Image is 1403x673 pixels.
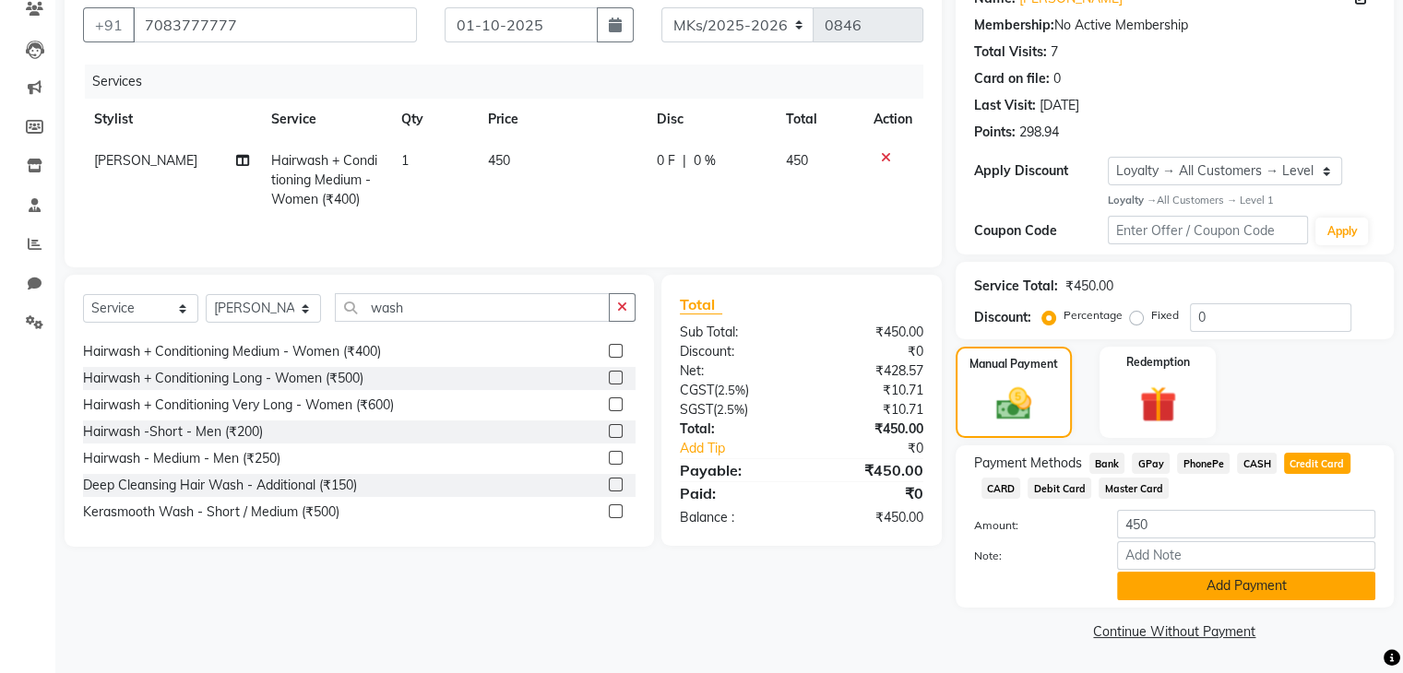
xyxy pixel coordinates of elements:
[666,342,802,361] div: Discount:
[1117,572,1375,600] button: Add Payment
[1117,541,1375,570] input: Add Note
[666,381,802,400] div: ( )
[981,478,1021,499] span: CARD
[271,152,377,207] span: Hairwash + Conditioning Medium - Women (₹400)
[666,400,802,419] div: ( )
[959,622,1390,642] a: Continue Without Payment
[1028,478,1091,499] span: Debit Card
[1117,510,1375,538] input: Amount
[802,508,937,527] div: ₹450.00
[1315,218,1368,245] button: Apply
[1151,307,1179,324] label: Fixed
[974,69,1050,89] div: Card on file:
[1019,123,1059,142] div: 298.94
[974,96,1036,115] div: Last Visit:
[680,295,722,314] span: Total
[974,308,1031,327] div: Discount:
[260,99,390,140] th: Service
[477,99,646,140] th: Price
[1108,216,1309,244] input: Enter Offer / Coupon Code
[666,439,824,458] a: Add Tip
[1064,307,1123,324] label: Percentage
[680,401,713,418] span: SGST
[666,323,802,342] div: Sub Total:
[83,99,260,140] th: Stylist
[802,459,937,481] div: ₹450.00
[1053,69,1061,89] div: 0
[83,476,357,495] div: Deep Cleansing Hair Wash - Additional (₹150)
[1108,194,1157,207] strong: Loyalty →
[646,99,775,140] th: Disc
[802,361,937,381] div: ₹428.57
[666,482,802,504] div: Paid:
[1128,382,1188,428] img: _gift.svg
[683,151,686,171] span: |
[775,99,862,140] th: Total
[666,419,802,439] div: Total:
[1099,478,1169,499] span: Master Card
[786,152,808,169] span: 450
[666,508,802,527] div: Balance :
[1108,193,1375,208] div: All Customers → Level 1
[802,482,937,504] div: ₹0
[488,152,510,169] span: 450
[969,356,1058,372] label: Manual Payment
[83,396,394,415] div: Hairwash + Conditioning Very Long - Women (₹600)
[974,16,1375,35] div: No Active Membership
[1284,453,1350,474] span: Credit Card
[802,400,937,419] div: ₹10.71
[85,65,937,99] div: Services
[802,419,937,439] div: ₹450.00
[657,151,675,171] span: 0 F
[717,402,744,417] span: 2.5%
[666,361,802,381] div: Net:
[1132,453,1170,474] span: GPay
[94,152,197,169] span: [PERSON_NAME]
[401,152,409,169] span: 1
[960,548,1103,564] label: Note:
[802,381,937,400] div: ₹10.71
[1177,453,1230,474] span: PhonePe
[1051,42,1058,62] div: 7
[1089,453,1125,474] span: Bank
[824,439,936,458] div: ₹0
[83,369,363,388] div: Hairwash + Conditioning Long - Women (₹500)
[1040,96,1079,115] div: [DATE]
[83,342,381,361] div: Hairwash + Conditioning Medium - Women (₹400)
[680,382,714,398] span: CGST
[83,7,135,42] button: +91
[974,221,1108,241] div: Coupon Code
[694,151,716,171] span: 0 %
[985,384,1042,424] img: _cash.svg
[666,459,802,481] div: Payable:
[390,99,477,140] th: Qty
[802,323,937,342] div: ₹450.00
[83,449,280,468] div: Hairwash - Medium - Men (₹250)
[974,16,1054,35] div: Membership:
[862,99,923,140] th: Action
[960,517,1103,534] label: Amount:
[974,454,1082,473] span: Payment Methods
[83,422,263,442] div: Hairwash -Short - Men (₹200)
[974,123,1016,142] div: Points:
[1126,354,1190,371] label: Redemption
[802,342,937,361] div: ₹0
[974,277,1058,296] div: Service Total:
[133,7,417,42] input: Search by Name/Mobile/Email/Code
[974,42,1047,62] div: Total Visits:
[83,502,339,522] div: Kerasmooth Wash - Short / Medium (₹500)
[974,161,1108,181] div: Apply Discount
[1237,453,1277,474] span: CASH
[1065,277,1113,296] div: ₹450.00
[718,383,745,397] span: 2.5%
[335,293,610,322] input: Search or Scan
